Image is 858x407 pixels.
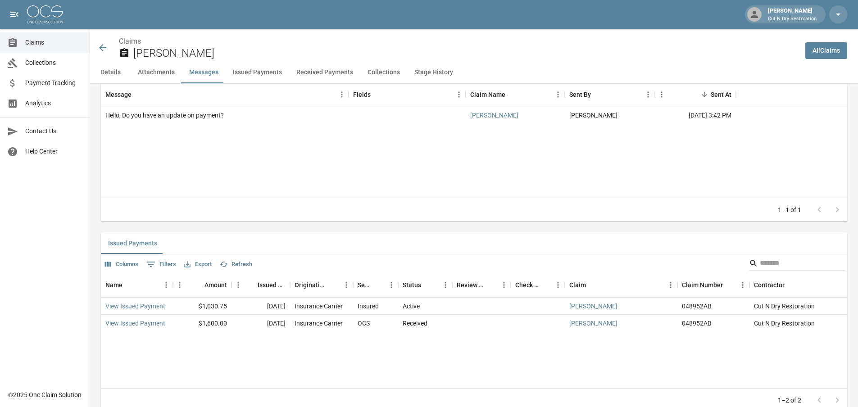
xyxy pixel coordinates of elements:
[101,82,349,107] div: Message
[360,62,407,83] button: Collections
[457,272,485,298] div: Review Status
[25,99,82,108] span: Analytics
[335,88,349,101] button: Menu
[218,258,254,271] button: Refresh
[133,47,798,60] h2: [PERSON_NAME]
[754,272,785,298] div: Contractor
[515,272,539,298] div: Check Number
[105,272,123,298] div: Name
[805,42,847,59] a: AllClaims
[764,6,820,23] div: [PERSON_NAME]
[385,278,398,292] button: Menu
[749,256,845,272] div: Search
[105,111,224,120] div: Hello, Do you have an update on payment?
[101,232,847,254] div: related-list tabs
[466,82,565,107] div: Claim Name
[119,36,798,47] nav: breadcrumb
[101,232,164,254] button: Issued Payments
[232,272,290,298] div: Issued Date
[173,272,232,298] div: Amount
[682,302,712,311] div: 048952AB
[785,279,797,291] button: Sort
[470,82,505,107] div: Claim Name
[123,279,135,291] button: Sort
[372,279,385,291] button: Sort
[551,88,565,101] button: Menu
[119,37,141,45] a: Claims
[25,127,82,136] span: Contact Us
[295,319,343,328] div: Insurance Carrier
[204,272,227,298] div: Amount
[340,278,353,292] button: Menu
[421,279,434,291] button: Sort
[452,272,511,298] div: Review Status
[132,88,144,101] button: Sort
[778,205,801,214] p: 1–1 of 1
[551,278,565,292] button: Menu
[105,82,132,107] div: Message
[295,302,343,311] div: Insurance Carrier
[586,279,599,291] button: Sort
[682,319,712,328] div: 048952AB
[232,278,245,292] button: Menu
[25,58,82,68] span: Collections
[768,15,817,23] p: Cut N Dry Restoration
[290,272,353,298] div: Originating From
[144,257,178,271] button: Show filters
[232,298,290,315] div: [DATE]
[655,82,736,107] div: Sent At
[295,272,327,298] div: Originating From
[485,279,497,291] button: Sort
[25,147,82,156] span: Help Center
[358,319,370,328] div: OCS
[452,88,466,101] button: Menu
[182,62,226,83] button: Messages
[569,272,586,298] div: Claim
[25,78,82,88] span: Payment Tracking
[655,107,736,124] div: [DATE] 3:42 PM
[349,82,466,107] div: Fields
[159,278,173,292] button: Menu
[569,82,591,107] div: Sent By
[327,279,340,291] button: Sort
[736,278,749,292] button: Menu
[403,272,421,298] div: Status
[664,278,677,292] button: Menu
[27,5,63,23] img: ocs-logo-white-transparent.png
[131,62,182,83] button: Attachments
[723,279,735,291] button: Sort
[677,272,749,298] div: Claim Number
[778,396,801,405] p: 1–2 of 2
[398,272,452,298] div: Status
[358,272,372,298] div: Sent To
[511,272,565,298] div: Check Number
[192,279,204,291] button: Sort
[591,88,604,101] button: Sort
[353,82,371,107] div: Fields
[505,88,518,101] button: Sort
[569,111,617,120] div: Amber Marquez
[245,279,258,291] button: Sort
[407,62,460,83] button: Stage History
[682,272,723,298] div: Claim Number
[539,279,551,291] button: Sort
[698,88,711,101] button: Sort
[569,302,617,311] a: [PERSON_NAME]
[90,62,858,83] div: anchor tabs
[711,82,731,107] div: Sent At
[182,258,214,271] button: Export
[569,319,617,328] a: [PERSON_NAME]
[103,258,141,271] button: Select columns
[497,278,511,292] button: Menu
[371,88,383,101] button: Sort
[226,62,289,83] button: Issued Payments
[25,38,82,47] span: Claims
[105,302,165,311] a: View Issued Payment
[641,88,655,101] button: Menu
[565,272,677,298] div: Claim
[90,62,131,83] button: Details
[655,88,668,101] button: Menu
[403,319,427,328] div: Received
[358,302,379,311] div: Insured
[289,62,360,83] button: Received Payments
